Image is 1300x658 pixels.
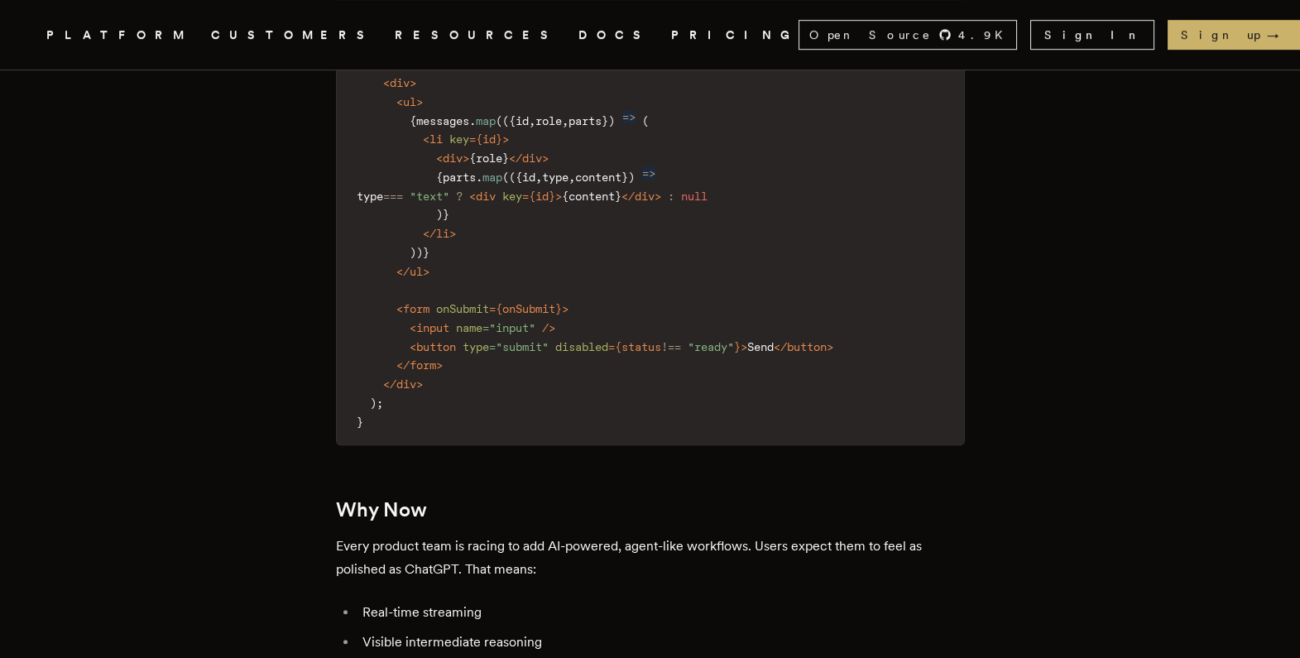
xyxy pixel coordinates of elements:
[410,358,436,372] span: form
[416,377,423,391] span: >
[502,132,509,146] span: >
[482,171,502,184] span: map
[396,265,410,278] span: </
[655,190,661,203] span: >
[608,114,615,127] span: )
[396,302,403,315] span: <
[529,321,535,334] span: "
[741,340,747,353] span: >
[516,171,522,184] span: {
[608,340,615,353] span: =
[357,415,363,429] span: }
[336,498,965,521] h2: Why Now
[336,535,965,581] p: Every product team is racing to add AI-powered, agent-like workflows. Users expect them to feel a...
[747,340,774,353] span: Send
[436,171,443,184] span: {
[410,190,449,203] span: "text"
[410,246,416,259] span: )
[436,208,443,221] span: )
[436,358,443,372] span: >
[456,190,463,203] span: ?
[535,190,549,203] span: id
[509,171,516,184] span: (
[416,246,423,259] span: )
[502,171,509,184] span: (
[46,25,191,46] button: PLATFORM
[429,132,443,146] span: li
[456,321,482,334] span: name
[377,396,383,410] span: ;
[568,114,602,127] span: parts
[357,190,383,203] span: type
[615,190,621,203] span: }
[622,110,636,123] span: =>
[443,171,476,184] span: parts
[476,132,482,146] span: {
[416,95,423,108] span: >
[449,132,469,146] span: key
[509,151,522,165] span: </
[476,114,496,127] span: map
[211,25,375,46] a: CUSTOMERS
[410,76,416,89] span: >
[661,340,681,353] span: !==
[469,114,476,127] span: .
[436,151,443,165] span: <
[449,227,456,240] span: >
[621,340,661,353] span: status
[522,190,529,203] span: =
[502,151,509,165] span: }
[410,265,423,278] span: ul
[357,601,965,624] li: Real-time streaming
[681,190,708,203] span: null
[827,340,833,353] span: >
[542,340,549,353] span: "
[476,151,502,165] span: role
[410,340,416,353] span: <
[516,114,529,127] span: id
[628,171,635,184] span: )
[390,76,410,89] span: div
[529,114,535,127] span: ,
[542,321,555,334] span: />
[423,246,429,259] span: }
[1030,20,1154,50] a: Sign In
[496,114,502,127] span: (
[403,302,429,315] span: form
[529,190,535,203] span: {
[542,171,568,184] span: type
[396,377,416,391] span: div
[555,190,562,203] span: >
[383,190,403,203] span: ===
[502,302,555,315] span: onSubmit
[463,340,489,353] span: type
[615,340,621,353] span: {
[469,151,476,165] span: {
[357,631,965,654] li: Visible intermediate reasoning
[668,190,674,203] span: :
[410,114,416,127] span: {
[958,26,1013,43] span: 4.9 K
[602,114,608,127] span: }
[396,95,403,108] span: <
[562,190,568,203] span: {
[395,25,559,46] button: RESOURCES
[774,340,787,353] span: </
[403,95,416,108] span: ul
[562,302,568,315] span: >
[575,171,621,184] span: content
[482,132,496,146] span: id
[423,227,436,240] span: </
[535,114,562,127] span: role
[496,340,502,353] span: "
[396,358,410,372] span: </
[482,321,489,334] span: =
[688,340,734,353] span: "ready"
[578,25,651,46] a: DOCS
[1267,26,1295,43] span: →
[469,132,476,146] span: =
[496,321,529,334] span: input
[635,190,655,203] span: div
[496,302,502,315] span: {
